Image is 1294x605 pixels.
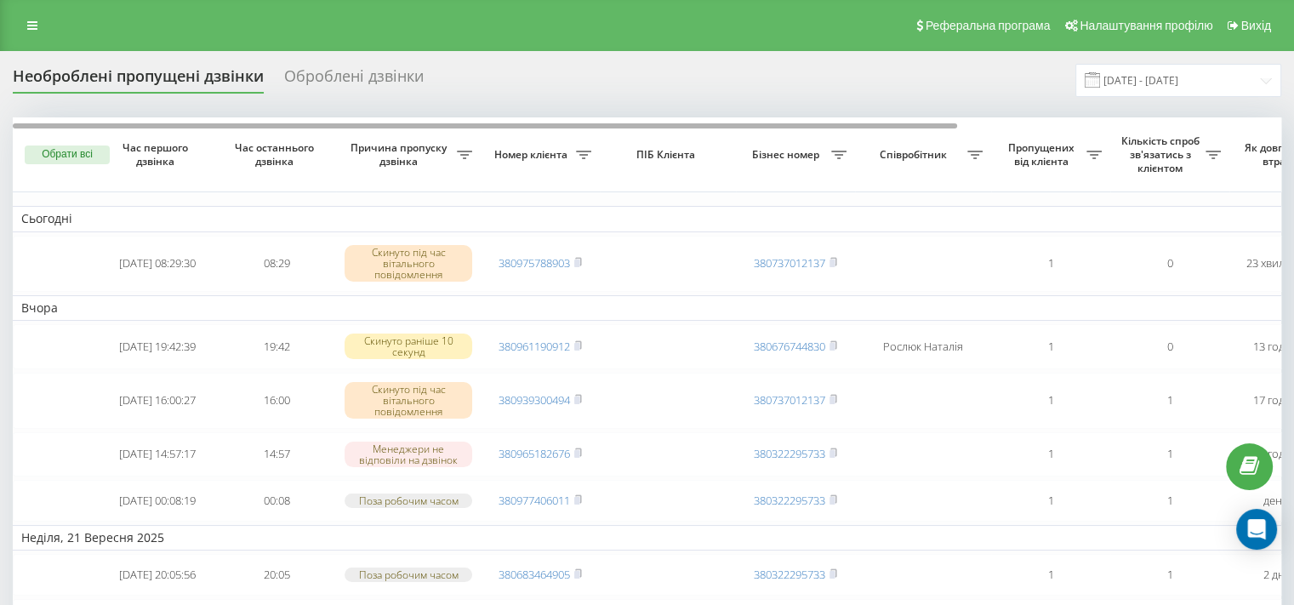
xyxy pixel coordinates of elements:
a: 380322295733 [754,567,825,582]
div: Оброблені дзвінки [284,67,424,94]
td: 1 [991,432,1110,477]
a: 380939300494 [499,392,570,408]
td: [DATE] 20:05:56 [98,554,217,596]
td: 1 [1110,554,1229,596]
td: 1 [1110,480,1229,522]
a: 380975788903 [499,255,570,271]
span: Кількість спроб зв'язатись з клієнтом [1119,134,1206,174]
td: [DATE] 16:00:27 [98,373,217,429]
td: 0 [1110,236,1229,292]
td: 1 [991,236,1110,292]
div: Необроблені пропущені дзвінки [13,67,264,94]
span: Час останнього дзвінка [231,141,322,168]
span: Співробітник [864,148,967,162]
a: 380961190912 [499,339,570,354]
td: 1 [991,373,1110,429]
td: [DATE] 08:29:30 [98,236,217,292]
a: 380977406011 [499,493,570,508]
td: [DATE] 00:08:19 [98,480,217,522]
td: 1 [1110,373,1229,429]
td: [DATE] 19:42:39 [98,324,217,369]
td: 20:05 [217,554,336,596]
td: Рослюк Наталія [855,324,991,369]
td: 0 [1110,324,1229,369]
td: 1 [991,554,1110,596]
div: Скинуто раніше 10 секунд [345,334,472,359]
div: Поза робочим часом [345,494,472,508]
td: 14:57 [217,432,336,477]
button: Обрати всі [25,146,110,164]
a: 380322295733 [754,446,825,461]
a: 380683464905 [499,567,570,582]
span: Вихід [1241,19,1271,32]
a: 380676744830 [754,339,825,354]
div: Скинуто під час вітального повідомлення [345,245,472,283]
span: Пропущених від клієнта [1000,141,1086,168]
td: [DATE] 14:57:17 [98,432,217,477]
span: Номер клієнта [489,148,576,162]
span: Бізнес номер [744,148,831,162]
td: 1 [991,324,1110,369]
td: 1 [991,480,1110,522]
span: Причина пропуску дзвінка [345,141,457,168]
span: Час першого дзвінка [111,141,203,168]
div: Open Intercom Messenger [1236,509,1277,550]
div: Скинуто під час вітального повідомлення [345,382,472,420]
td: 1 [1110,432,1229,477]
td: 16:00 [217,373,336,429]
span: ПІБ Клієнта [614,148,721,162]
a: 380737012137 [754,255,825,271]
td: 19:42 [217,324,336,369]
a: 380322295733 [754,493,825,508]
span: Налаштування профілю [1080,19,1212,32]
td: 00:08 [217,480,336,522]
a: 380737012137 [754,392,825,408]
div: Менеджери не відповіли на дзвінок [345,442,472,467]
a: 380965182676 [499,446,570,461]
span: Реферальна програма [926,19,1051,32]
td: 08:29 [217,236,336,292]
div: Поза робочим часом [345,568,472,582]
